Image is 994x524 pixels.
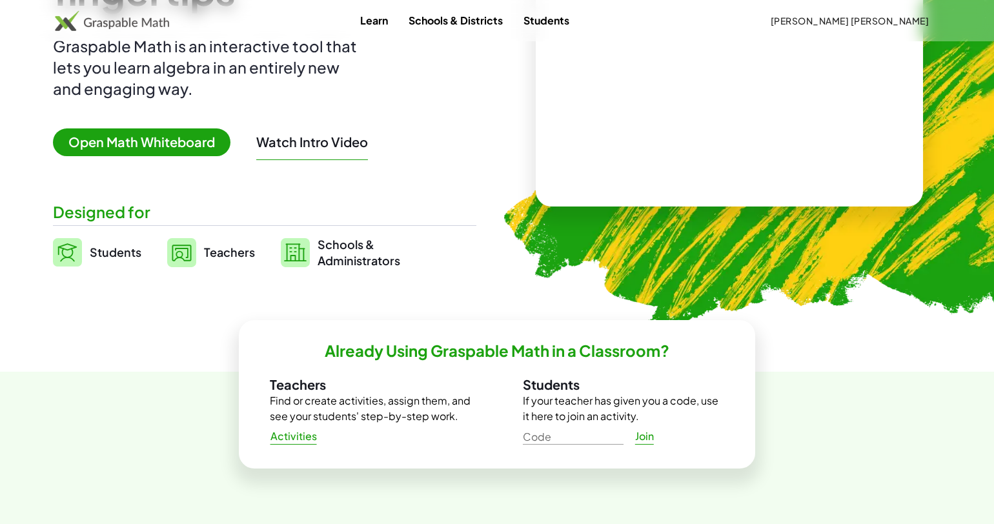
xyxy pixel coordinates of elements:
button: Watch Intro Video [256,134,368,150]
img: svg%3e [281,238,310,267]
a: Teachers [167,236,255,268]
h2: Already Using Graspable Math in a Classroom? [325,341,669,361]
p: Find or create activities, assign them, and see your students' step-by-step work. [270,393,471,424]
a: Schools &Administrators [281,236,400,268]
span: Activities [270,430,317,443]
h3: Students [523,376,724,393]
button: [PERSON_NAME] [PERSON_NAME] [760,9,939,32]
span: Join [634,430,654,443]
video: What is this? This is dynamic math notation. Dynamic math notation plays a central role in how Gr... [633,45,826,141]
h3: Teachers [270,376,471,393]
a: Learn [350,8,398,32]
a: Open Math Whiteboard [53,136,241,150]
a: Activities [259,425,327,448]
p: If your teacher has given you a code, use it here to join an activity. [523,393,724,424]
span: Schools & Administrators [318,236,400,268]
div: Designed for [53,201,476,223]
span: [PERSON_NAME] [PERSON_NAME] [770,15,929,26]
span: Teachers [204,245,255,259]
a: Schools & Districts [398,8,513,32]
a: Join [624,425,665,448]
div: Graspable Math is an interactive tool that lets you learn algebra in an entirely new and engaging... [53,35,363,99]
span: Students [90,245,141,259]
img: svg%3e [53,238,82,267]
span: Open Math Whiteboard [53,128,230,156]
a: Students [513,8,580,32]
img: svg%3e [167,238,196,267]
a: Students [53,236,141,268]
